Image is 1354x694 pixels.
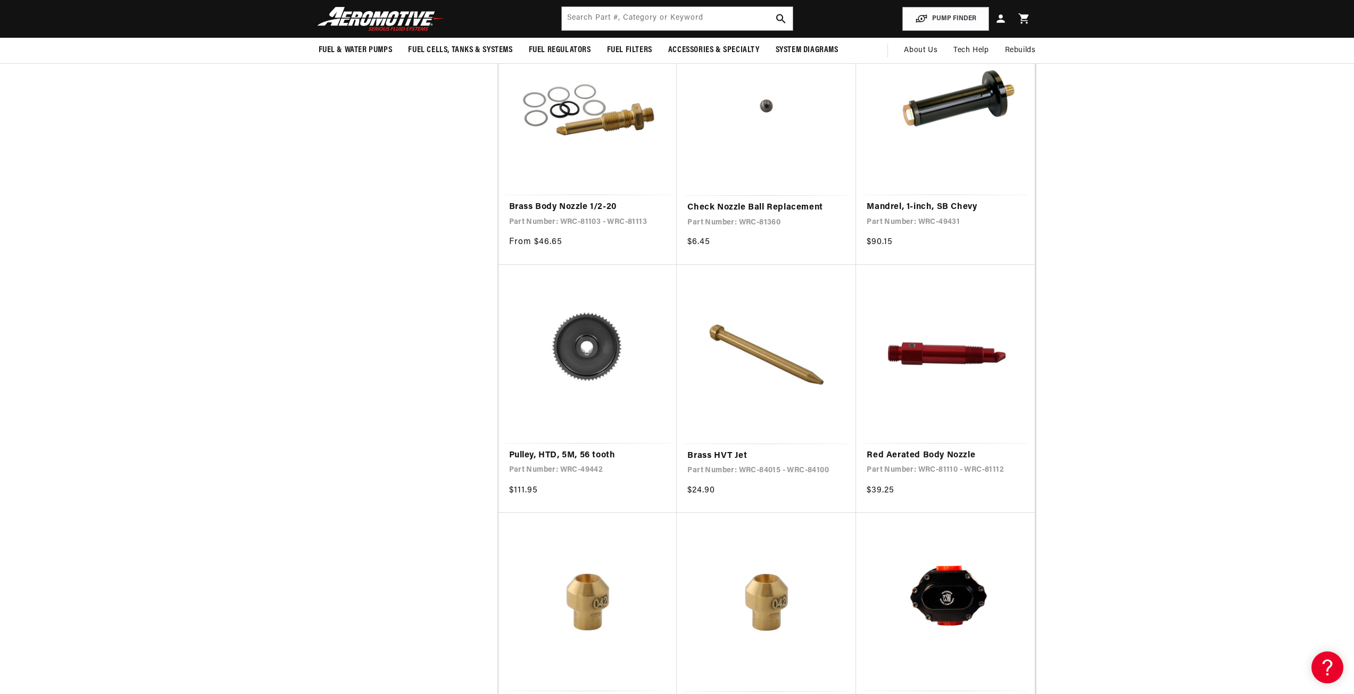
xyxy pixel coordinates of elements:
[668,45,760,56] span: Accessories & Specialty
[902,7,989,31] button: PUMP FINDER
[997,38,1044,63] summary: Rebuilds
[1005,45,1036,56] span: Rebuilds
[945,38,996,63] summary: Tech Help
[687,201,845,215] a: Check Nozzle Ball Replacement
[521,38,599,63] summary: Fuel Regulators
[867,200,1024,214] a: Mandrel, 1-inch, SB Chevy
[319,45,393,56] span: Fuel & Water Pumps
[400,38,520,63] summary: Fuel Cells, Tanks & Systems
[509,200,667,214] a: Brass Body Nozzle 1/2-20
[867,449,1024,463] a: Red Aerated Body Nozzle
[509,449,667,463] a: Pulley, HTD, 5M, 56 tooth
[562,7,793,30] input: Search by Part Number, Category or Keyword
[660,38,768,63] summary: Accessories & Specialty
[904,46,937,54] span: About Us
[311,38,401,63] summary: Fuel & Water Pumps
[768,38,846,63] summary: System Diagrams
[776,45,838,56] span: System Diagrams
[408,45,512,56] span: Fuel Cells, Tanks & Systems
[687,449,845,463] a: Brass HVT Jet
[599,38,660,63] summary: Fuel Filters
[953,45,988,56] span: Tech Help
[607,45,652,56] span: Fuel Filters
[314,6,447,31] img: Aeromotive
[896,38,945,63] a: About Us
[769,7,793,30] button: search button
[529,45,591,56] span: Fuel Regulators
